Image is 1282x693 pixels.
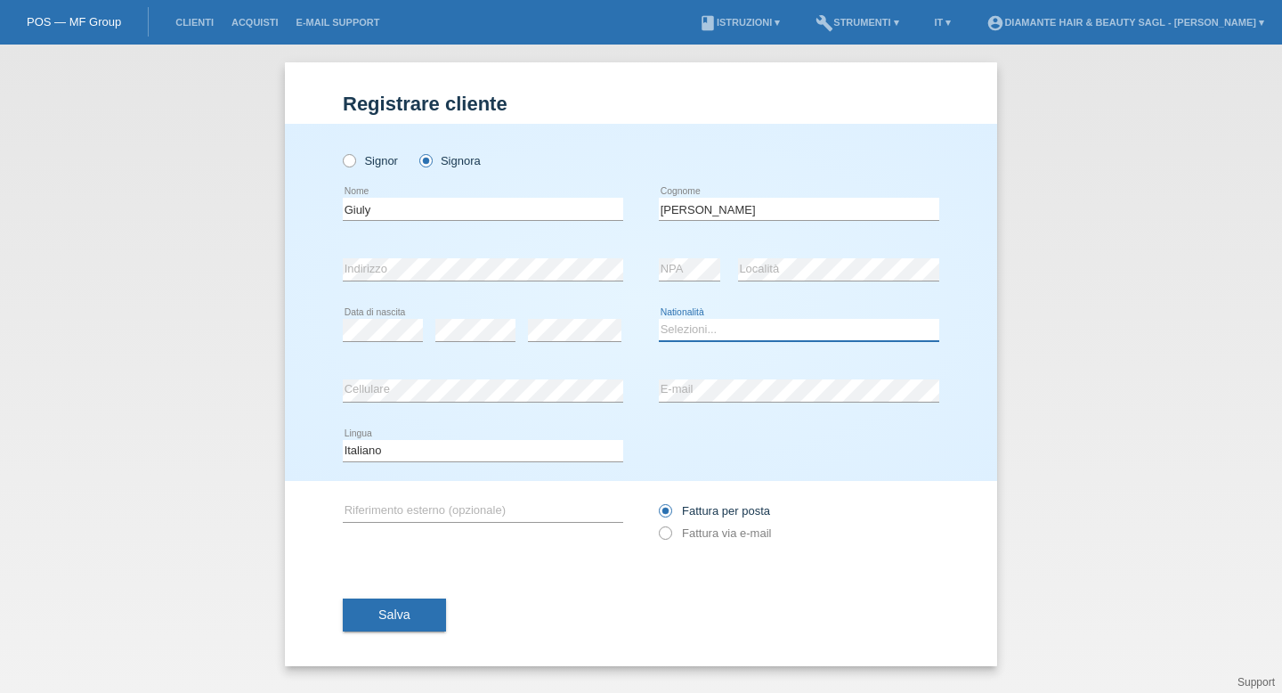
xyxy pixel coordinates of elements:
i: build [815,14,833,32]
i: book [699,14,717,32]
label: Signor [343,154,398,167]
input: Fattura via e-mail [659,526,670,549]
i: account_circle [986,14,1004,32]
a: Support [1237,676,1275,689]
input: Signora [419,154,431,166]
h1: Registrare cliente [343,93,939,115]
a: POS — MF Group [27,15,121,29]
a: Clienti [166,17,223,28]
span: Salva [378,607,410,622]
button: Salva [343,599,446,632]
input: Signor [343,154,354,166]
a: IT ▾ [926,17,961,28]
label: Signora [419,154,481,167]
label: Fattura per posta [659,504,770,518]
a: buildStrumenti ▾ [807,17,907,28]
label: Fattura via e-mail [659,526,771,540]
a: account_circleDIAMANTE HAIR & BEAUTY SAGL - [PERSON_NAME] ▾ [978,17,1273,28]
a: E-mail Support [288,17,389,28]
input: Fattura per posta [659,504,670,526]
a: Acquisti [223,17,288,28]
a: bookIstruzioni ▾ [690,17,789,28]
